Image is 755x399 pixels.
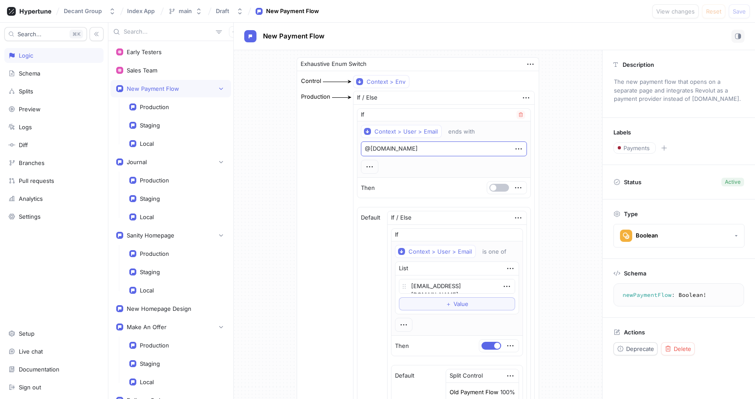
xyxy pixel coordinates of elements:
div: Pull requests [19,177,54,184]
div: Sales Team [127,67,157,74]
input: Search... [124,28,212,36]
div: Journal [127,158,147,165]
span: Index App [127,8,155,14]
div: Setup [19,330,35,337]
p: Default [395,371,414,380]
textarea: newPaymentFlow: Boolean! [617,287,740,303]
span: Deprecate [626,346,654,351]
div: main [179,7,192,15]
span: Value [454,301,468,306]
div: Boolean [636,232,658,239]
button: Draft [212,4,247,18]
p: The new payment flow that opens on a separate page and integrates Revolut as a payment provider i... [610,75,748,107]
div: If / Else [357,93,377,102]
div: Split Control [450,371,483,380]
button: ends with [444,125,488,138]
p: Then [395,342,409,351]
button: Context > Env [353,75,409,88]
button: Decant Group [60,4,119,18]
div: Context > User > Email [374,128,438,135]
div: is one of [482,248,506,255]
div: Sanity Homepage [127,232,174,239]
div: Local [140,213,154,220]
button: is one of [478,245,519,258]
div: Staging [140,122,160,129]
div: Logs [19,124,32,131]
div: New Payment Flow [127,85,179,92]
div: Staging [140,360,160,367]
div: Diff [19,141,28,148]
div: ends with [448,128,475,135]
button: Search...K [4,27,87,41]
div: Production [140,103,169,110]
div: Draft [216,7,229,15]
span: View changes [656,9,695,14]
p: Labels [613,129,631,136]
div: Exhaustive Enum Switch [301,60,367,69]
p: Status [624,176,641,188]
div: Local [140,140,154,147]
div: Sign out [19,384,41,391]
button: Boolean [613,224,745,248]
div: Local [140,378,154,385]
button: Delete [661,342,695,355]
span: New Payment Flow [263,33,325,40]
div: Control [301,77,321,86]
button: Context > User > Email [395,245,476,258]
div: List [399,264,408,273]
div: Logic [19,52,33,59]
div: Branches [19,159,45,166]
div: Analytics [19,195,43,202]
p: Then [361,184,375,193]
p: If [361,110,364,119]
div: New Payment Flow [266,7,319,16]
p: Schema [624,270,646,277]
div: Staging [140,195,160,202]
span: Reset [706,9,721,14]
div: New Homepage Design [127,305,191,312]
div: Splits [19,88,33,95]
span: ＋ [446,301,451,306]
div: Preview [19,106,41,113]
div: 100% [500,389,515,395]
div: Active [725,178,741,186]
div: Settings [19,213,41,220]
textarea: @[DOMAIN_NAME] [361,141,527,156]
span: Save [733,9,746,14]
div: Live chat [19,348,43,355]
div: Context > Env [367,78,405,86]
p: Old Payment Flow [450,388,499,397]
button: ＋Value [399,297,515,310]
p: Type [624,210,638,217]
button: View changes [652,4,699,18]
span: Search... [17,31,42,37]
div: Production [140,342,169,349]
button: Reset [702,4,725,18]
div: Staging [140,268,160,275]
button: Context > User > Email [361,125,442,138]
div: Schema [19,70,40,77]
span: Delete [674,346,691,351]
div: Decant Group [64,7,102,15]
div: Production [140,250,169,257]
p: Actions [624,329,645,336]
div: Production [140,177,169,184]
div: K [69,30,83,38]
p: If [395,230,398,239]
div: If / Else [391,213,412,222]
button: Payments [613,142,656,154]
span: Payments [623,145,650,151]
p: Default [361,213,380,222]
button: Deprecate [613,342,658,355]
button: main [165,4,206,18]
div: Local [140,287,154,294]
textarea: [EMAIL_ADDRESS][DOMAIN_NAME] [399,279,515,294]
p: Description [623,61,654,68]
button: Save [729,4,750,18]
div: Production [301,93,330,101]
div: Context > User > Email [409,248,472,255]
div: Make An Offer [127,323,166,330]
div: Early Testers [127,48,162,55]
div: Documentation [19,366,59,373]
a: Documentation [4,362,104,377]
